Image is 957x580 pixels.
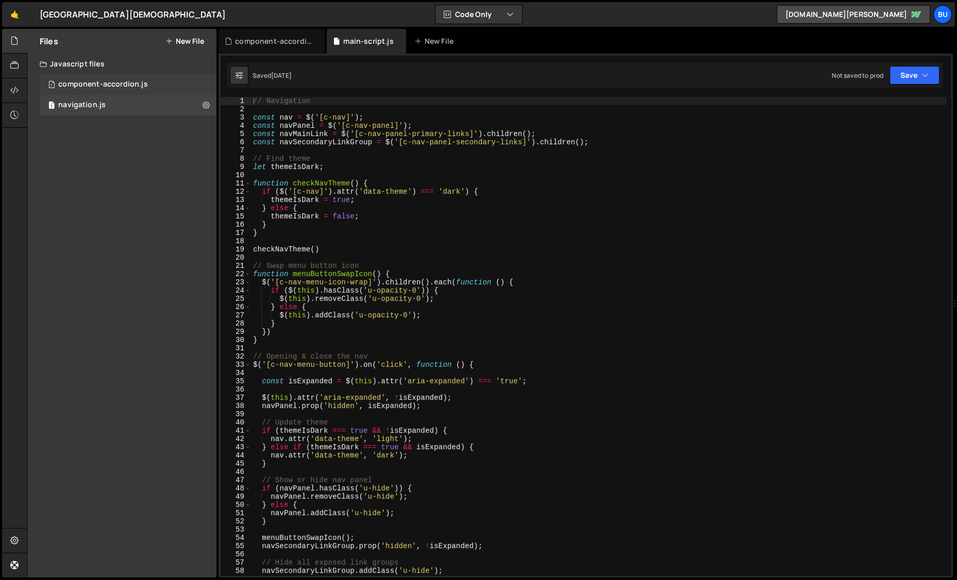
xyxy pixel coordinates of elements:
div: 47 [221,476,251,484]
div: 9 [221,163,251,171]
div: 46 [221,468,251,476]
div: 33 [221,361,251,369]
div: 20 [221,253,251,262]
div: 14 [221,204,251,212]
div: 15 [221,212,251,220]
div: 40 [221,418,251,427]
div: 43 [221,443,251,451]
div: Saved [253,71,292,80]
div: 49 [221,492,251,501]
div: 18 [221,237,251,245]
h2: Files [40,36,58,47]
div: 57 [221,558,251,567]
div: 54 [221,534,251,542]
div: 6 [221,138,251,146]
div: 24 [221,286,251,295]
div: New File [414,36,458,46]
div: 5 [221,130,251,138]
button: Code Only [435,5,522,24]
div: component-accordion.js [58,80,148,89]
div: 7 [221,146,251,155]
div: Not saved to prod [832,71,883,80]
div: 34 [221,369,251,377]
a: Bu [933,5,952,24]
div: 26 [221,303,251,311]
div: 53 [221,525,251,534]
button: Save [889,66,939,84]
div: 19 [221,245,251,253]
div: 1 [221,97,251,105]
div: 41 [221,427,251,435]
button: New File [165,37,204,45]
div: 35 [221,377,251,385]
div: navigation.js [58,100,106,110]
div: 44 [221,451,251,459]
div: 52 [221,517,251,525]
div: 17 [221,229,251,237]
div: 22 [221,270,251,278]
div: 32 [221,352,251,361]
div: 36 [221,385,251,394]
div: 48 [221,484,251,492]
div: 8 [221,155,251,163]
div: 50 [221,501,251,509]
div: 13 [221,196,251,204]
div: [DATE] [271,71,292,80]
div: 29 [221,328,251,336]
div: 27 [221,311,251,319]
div: [GEOGRAPHIC_DATA][DEMOGRAPHIC_DATA] [40,8,226,21]
div: 12 [221,187,251,196]
div: 31 [221,344,251,352]
div: 10 [221,171,251,179]
div: 2 [221,105,251,113]
div: 45 [221,459,251,468]
div: 3 [221,113,251,122]
div: 38 [221,402,251,410]
div: 28 [221,319,251,328]
div: 51 [221,509,251,517]
div: 30 [221,336,251,344]
span: 1 [48,81,55,90]
div: 55 [221,542,251,550]
div: 4 [221,122,251,130]
a: [DOMAIN_NAME][PERSON_NAME] [777,5,930,24]
div: 14359/45060.js [40,74,216,95]
div: 14359/36928.js [40,95,216,115]
div: component-accordion.js [235,36,312,46]
div: 23 [221,278,251,286]
div: 11 [221,179,251,187]
div: 42 [221,435,251,443]
div: 56 [221,550,251,558]
div: 16 [221,220,251,229]
a: 🤙 [2,2,27,27]
div: 21 [221,262,251,270]
div: Javascript files [27,54,216,74]
div: 25 [221,295,251,303]
div: main-script.js [343,36,393,46]
span: 1 [48,102,55,110]
div: 58 [221,567,251,575]
div: 37 [221,394,251,402]
div: 39 [221,410,251,418]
